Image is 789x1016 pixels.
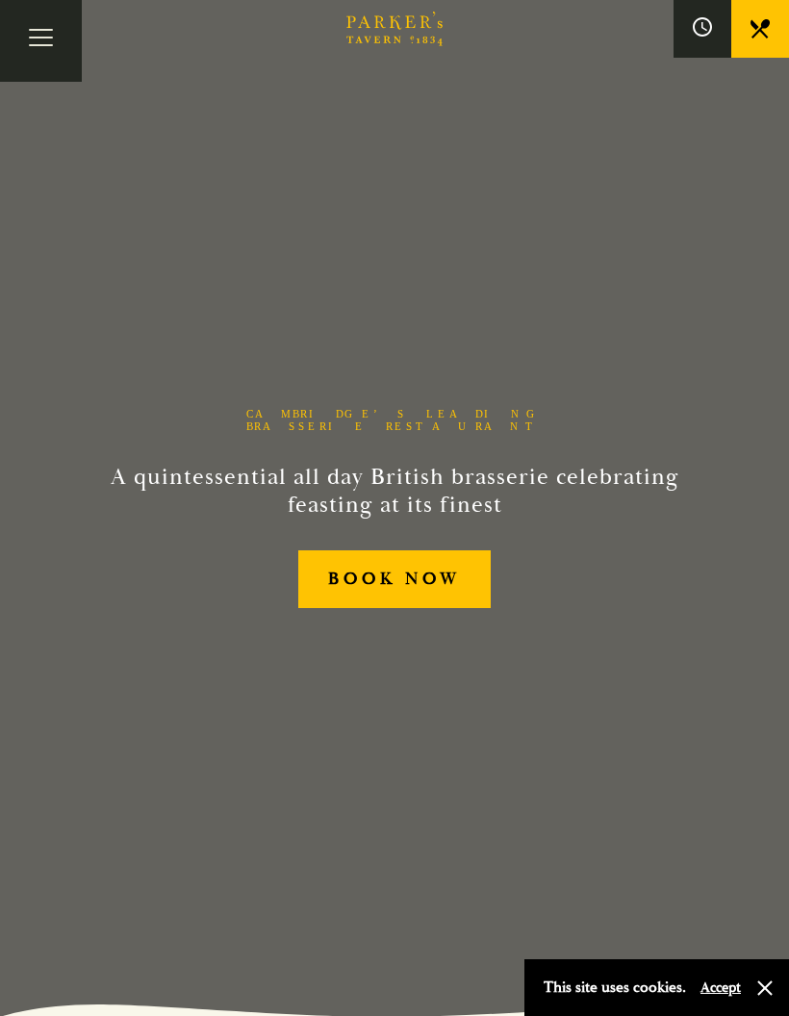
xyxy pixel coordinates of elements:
[544,974,686,1002] p: This site uses cookies.
[216,408,573,433] h1: Cambridge’s Leading Brasserie Restaurant
[298,550,490,609] a: BOOK NOW
[700,978,741,997] button: Accept
[755,978,775,998] button: Close and accept
[110,464,679,520] h2: A quintessential all day British brasserie celebrating feasting at its finest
